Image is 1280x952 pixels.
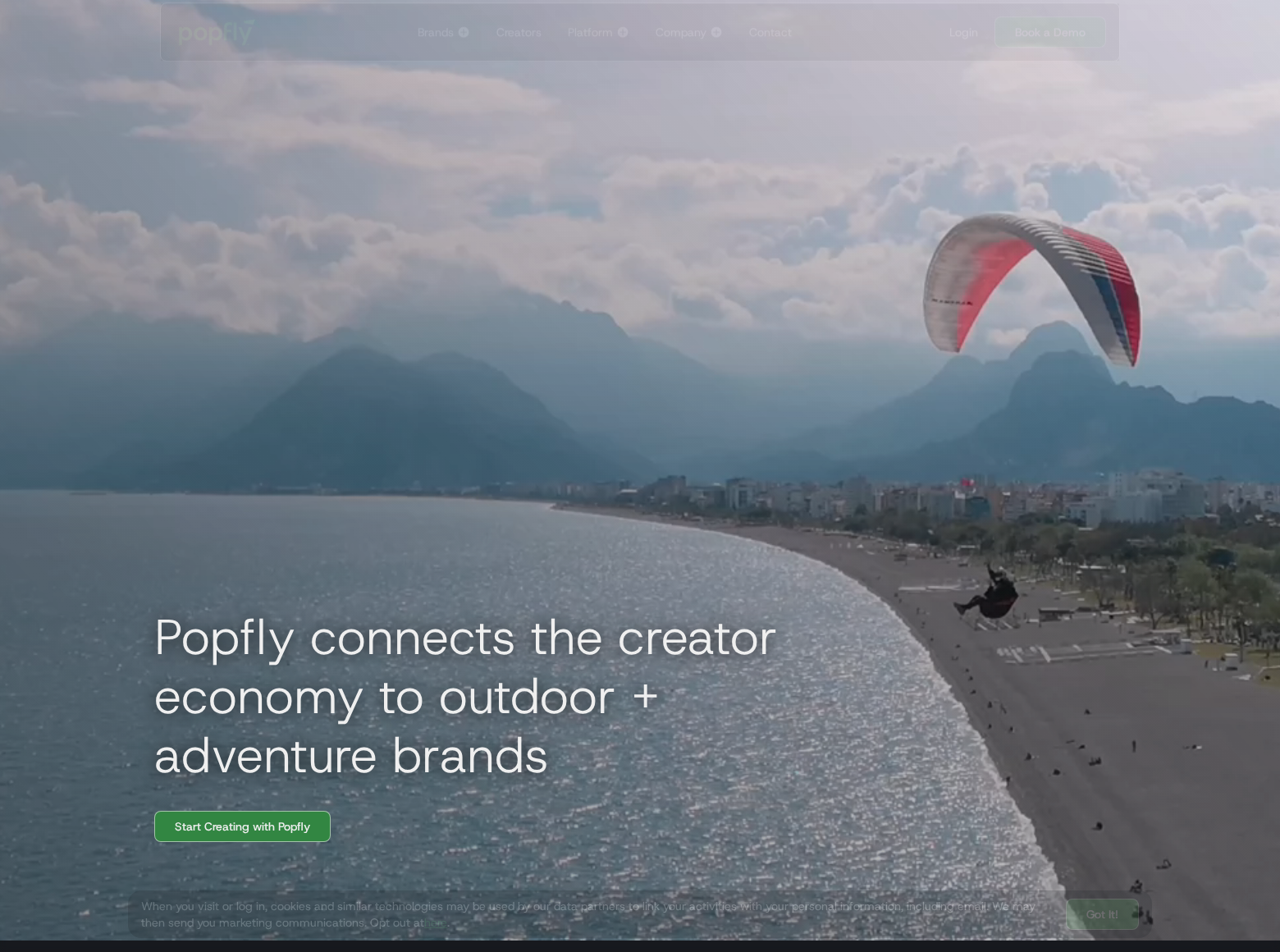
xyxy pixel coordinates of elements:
a: Creators [490,3,548,61]
div: Brands [418,24,454,40]
a: Got It! [1066,899,1139,930]
a: Login [943,24,985,40]
div: Contact [749,24,792,40]
div: Platform [568,24,613,40]
h1: Popfly connects the creator economy to outdoor + adventure brands [141,607,880,785]
a: here [424,915,447,930]
div: Login [949,24,978,40]
a: Contact [743,3,798,61]
a: Book a Demo [994,16,1106,48]
a: home [167,7,273,57]
div: When you visit or log in, cookies and similar technologies may be used by our data partners to li... [141,898,1053,931]
a: Start Creating with Popfly [154,811,331,842]
div: Company [656,24,706,40]
div: Creators [496,24,542,40]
